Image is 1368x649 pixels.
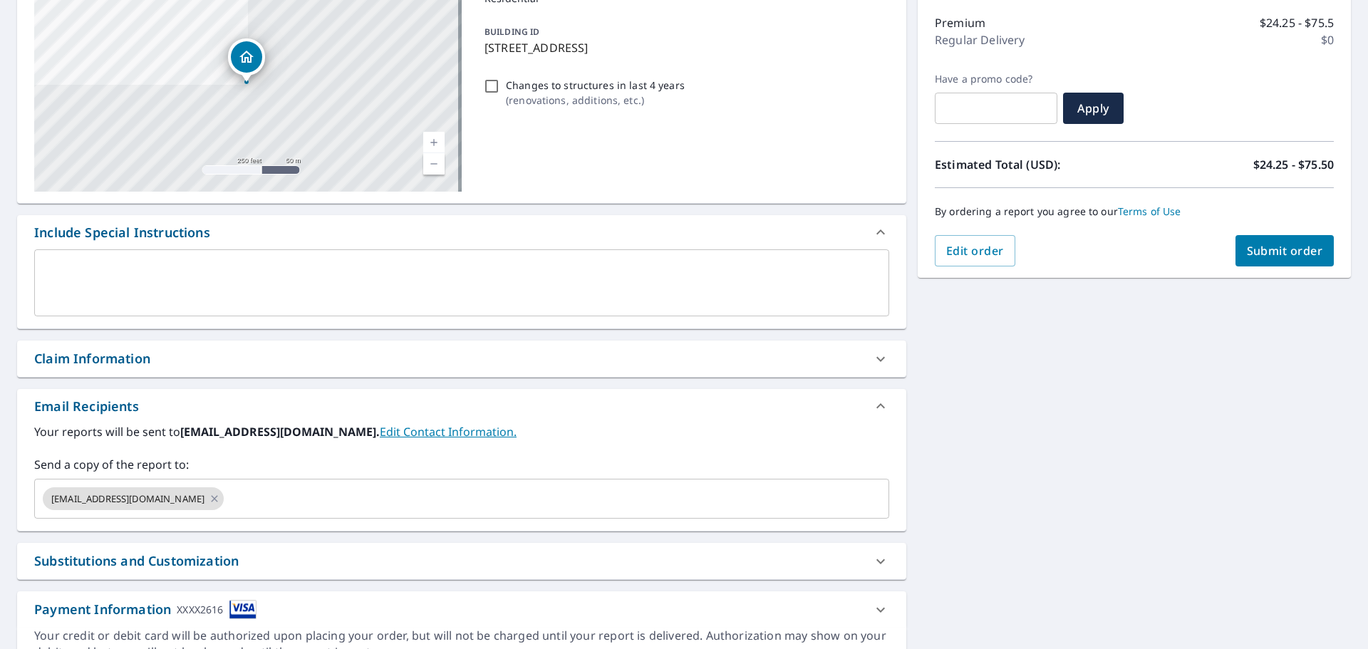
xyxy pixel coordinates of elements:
[1321,31,1334,48] p: $0
[34,551,239,571] div: Substitutions and Customization
[1118,204,1181,218] a: Terms of Use
[935,31,1025,48] p: Regular Delivery
[43,487,224,510] div: [EMAIL_ADDRESS][DOMAIN_NAME]
[1074,100,1112,116] span: Apply
[1253,156,1334,173] p: $24.25 - $75.50
[506,78,685,93] p: Changes to structures in last 4 years
[34,349,150,368] div: Claim Information
[1247,243,1323,259] span: Submit order
[180,424,380,440] b: [EMAIL_ADDRESS][DOMAIN_NAME].
[935,205,1334,218] p: By ordering a report you agree to our
[1235,235,1335,266] button: Submit order
[423,132,445,153] a: Current Level 17, Zoom In
[34,456,889,473] label: Send a copy of the report to:
[380,424,517,440] a: EditContactInfo
[228,38,265,83] div: Dropped pin, building 1, Residential property, 2943 Oakborough Sq Oakton, VA 22124
[935,235,1015,266] button: Edit order
[229,600,256,619] img: cardImage
[935,14,985,31] p: Premium
[484,39,883,56] p: [STREET_ADDRESS]
[935,73,1057,85] label: Have a promo code?
[43,492,213,506] span: [EMAIL_ADDRESS][DOMAIN_NAME]
[34,423,889,440] label: Your reports will be sent to
[34,223,210,242] div: Include Special Instructions
[17,389,906,423] div: Email Recipients
[17,543,906,579] div: Substitutions and Customization
[17,591,906,628] div: Payment InformationXXXX2616cardImage
[17,215,906,249] div: Include Special Instructions
[1063,93,1124,124] button: Apply
[34,600,256,619] div: Payment Information
[506,93,685,108] p: ( renovations, additions, etc. )
[946,243,1004,259] span: Edit order
[177,600,223,619] div: XXXX2616
[17,341,906,377] div: Claim Information
[1260,14,1334,31] p: $24.25 - $75.5
[34,397,139,416] div: Email Recipients
[423,153,445,175] a: Current Level 17, Zoom Out
[484,26,539,38] p: BUILDING ID
[935,156,1134,173] p: Estimated Total (USD):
